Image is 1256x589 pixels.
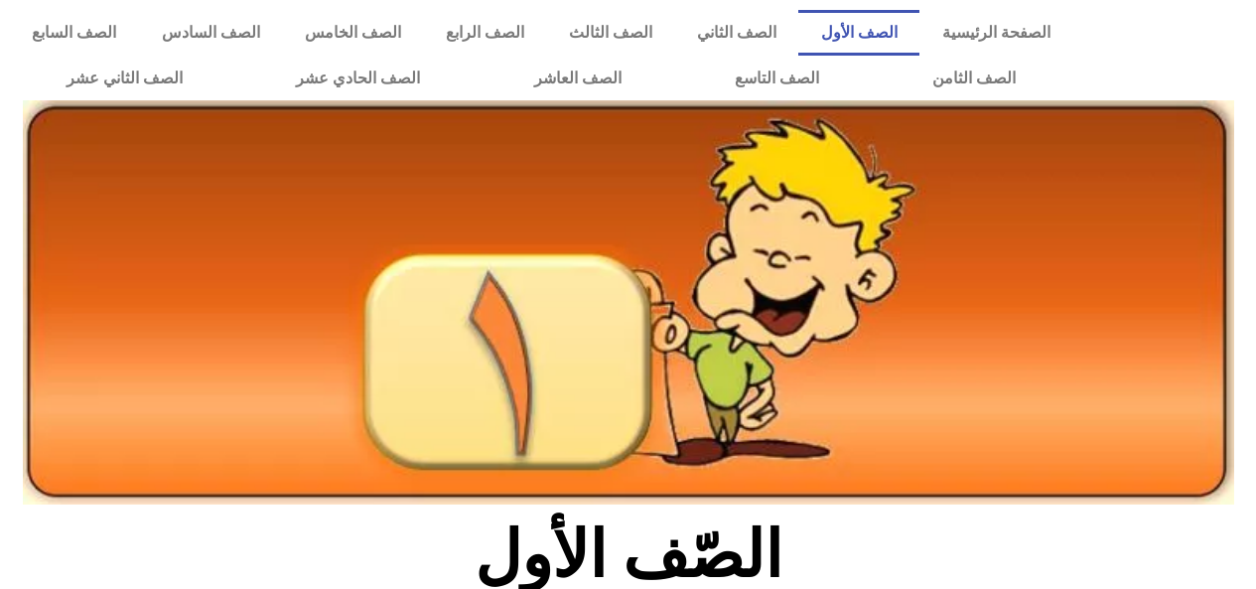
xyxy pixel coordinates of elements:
[798,10,919,56] a: الصف الأول
[876,56,1072,101] a: الصف الثامن
[546,10,674,56] a: الصف الثالث
[10,56,239,101] a: الصف الثاني عشر
[423,10,546,56] a: الصف الرابع
[919,10,1072,56] a: الصفحة الرئيسية
[478,56,678,101] a: الصف العاشر
[239,56,477,101] a: الصف الحادي عشر
[282,10,423,56] a: الصف الخامس
[678,56,876,101] a: الصف التاسع
[674,10,798,56] a: الصف الثاني
[10,10,139,56] a: الصف السابع
[139,10,282,56] a: الصف السادس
